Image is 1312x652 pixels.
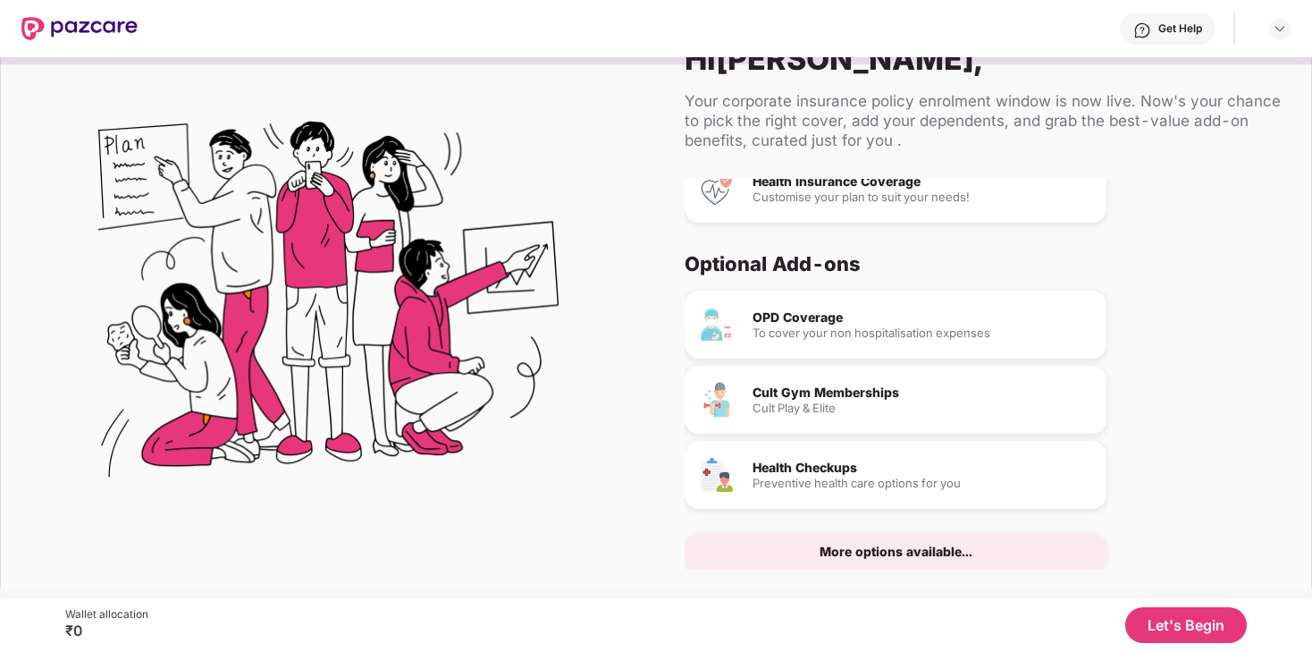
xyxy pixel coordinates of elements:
[753,461,1092,474] div: Health Checkups
[1133,21,1151,39] img: svg+xml;base64,PHN2ZyBpZD0iSGVscC0zMngzMiIgeG1sbnM9Imh0dHA6Ly93d3cudzMub3JnLzIwMDAvc3ZnIiB3aWR0aD...
[685,91,1283,150] div: Your corporate insurance policy enrolment window is now live. Now's your chance to pick the right...
[753,327,1092,339] div: To cover your non hospitalisation expenses
[753,478,1092,489] div: Preventive health care options for you
[699,307,735,343] img: OPD Coverage
[699,382,735,418] img: Cult Gym Memberships
[699,457,735,493] img: Health Checkups
[753,402,1092,414] div: Cult Play & Elite
[753,386,1092,399] div: Cult Gym Memberships
[65,607,148,622] div: Wallet allocation
[753,311,1092,324] div: OPD Coverage
[1125,607,1247,643] button: Let's Begin
[753,191,1092,203] div: Customise your plan to suit your needs!
[1273,21,1287,36] img: svg+xml;base64,PHN2ZyBpZD0iRHJvcGRvd24tMzJ4MzIiIHhtbG5zPSJodHRwOi8vd3d3LnczLm9yZy8yMDAwL3N2ZyIgd2...
[685,251,1268,276] div: Optional Add-ons
[65,622,148,639] div: ₹0
[753,175,1092,188] div: Health Insurance Coverage
[699,171,735,207] img: Health Insurance Coverage
[820,546,972,558] div: More options available...
[1158,21,1202,36] div: Get Help
[21,17,138,40] img: New Pazcare Logo
[98,75,559,536] img: Flex Benefits Illustration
